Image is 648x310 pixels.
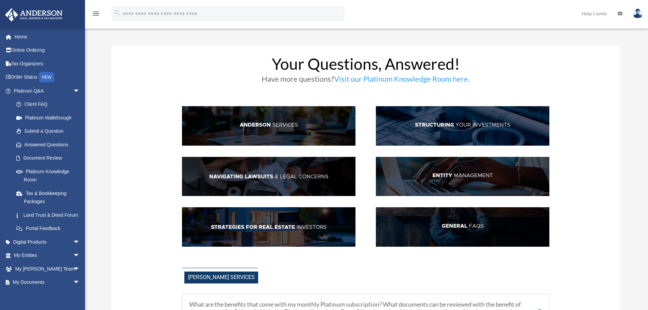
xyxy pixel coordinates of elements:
[334,74,470,87] a: Visit our Platinum Knowledge Room here.
[10,186,90,208] a: Tax & Bookkeeping Packages
[182,157,355,196] img: NavLaw_hdr
[5,249,90,262] a: My Entitiesarrow_drop_down
[182,75,549,86] h3: Have more questions?
[10,165,90,186] a: Platinum Knowledge Room
[5,44,90,57] a: Online Ordering
[10,98,87,111] a: Client FAQ
[10,138,90,151] a: Answered Questions
[376,106,549,146] img: StructInv_hdr
[5,84,90,98] a: Platinum Q&Aarrow_drop_down
[3,8,65,21] img: Anderson Advisors Platinum Portal
[376,157,549,196] img: EntManag_hdr
[39,72,54,82] div: NEW
[633,9,643,18] img: User Pic
[73,262,87,276] span: arrow_drop_down
[73,84,87,98] span: arrow_drop_down
[184,272,258,283] span: [PERSON_NAME] Services
[5,235,90,249] a: Digital Productsarrow_drop_down
[182,207,355,247] img: StratsRE_hdr
[92,10,100,18] i: menu
[5,30,90,44] a: Home
[10,222,90,235] a: Portal Feedback
[5,57,90,70] a: Tax Organizers
[73,249,87,263] span: arrow_drop_down
[10,151,90,165] a: Document Review
[10,208,90,222] a: Land Trust & Deed Forum
[5,276,90,289] a: My Documentsarrow_drop_down
[10,111,90,125] a: Platinum Walkthrough
[10,125,90,138] a: Submit a Question
[114,9,121,17] i: search
[376,207,549,247] img: GenFAQ_hdr
[92,12,100,18] a: menu
[5,70,90,84] a: Order StatusNEW
[5,262,90,276] a: My [PERSON_NAME] Teamarrow_drop_down
[73,235,87,249] span: arrow_drop_down
[73,276,87,290] span: arrow_drop_down
[182,106,355,146] img: AndServ_hdr
[182,56,549,75] h1: Your Questions, Answered!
